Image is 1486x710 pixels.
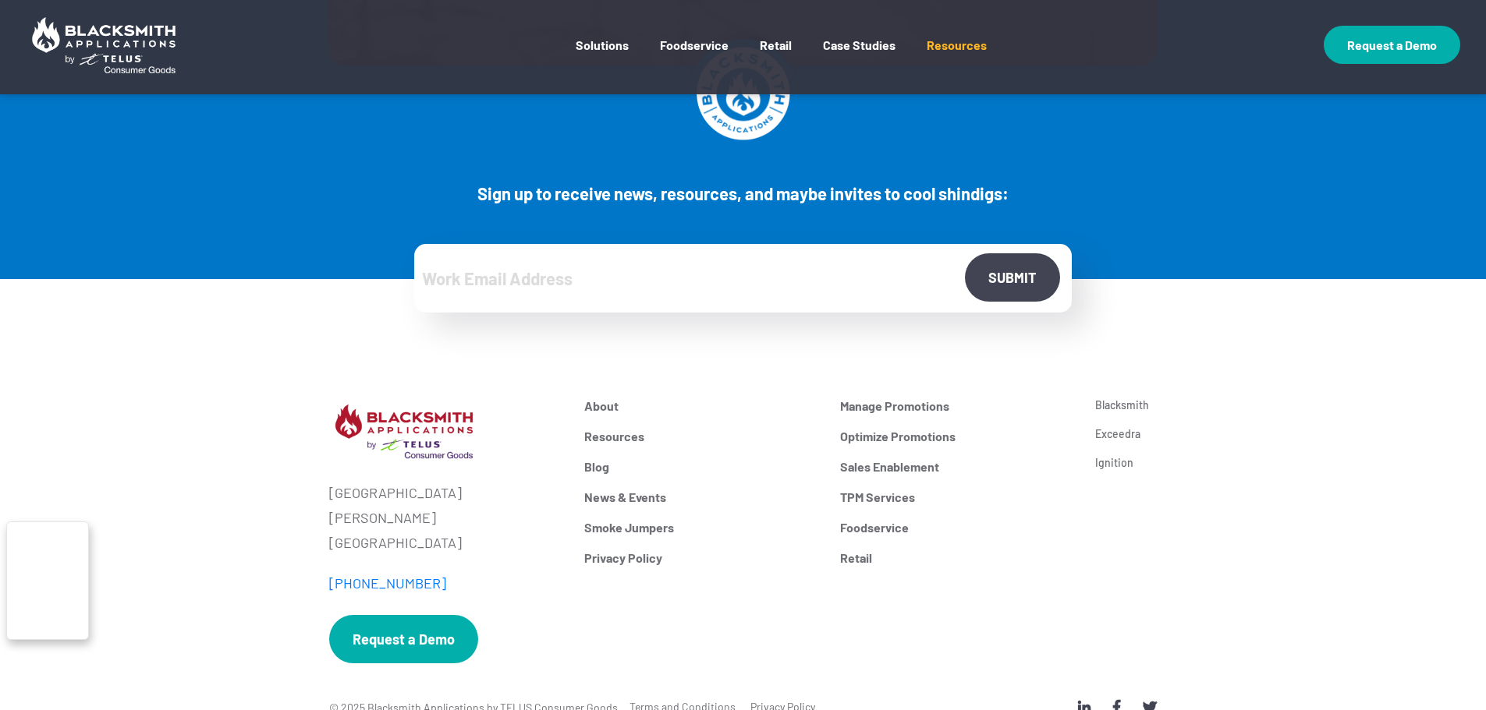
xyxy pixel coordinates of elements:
[965,253,1060,302] input: SUBMIT
[840,489,1073,504] a: TPM Services
[1095,456,1242,469] a: Ignition
[840,398,1073,413] a: Manage Promotions
[823,37,896,76] a: Case Studies
[414,183,1072,203] p: Sign up to receive news, resources, and maybe invites to cool shindigs:
[927,37,987,76] a: Resources
[1095,427,1242,440] a: Exceedra
[840,550,1073,565] a: Retail
[584,398,817,413] a: About
[1095,398,1242,412] a: Blacksmith
[26,11,182,79] img: Blacksmith Applications by TELUS Consumer Goods
[329,615,478,663] a: Request a Demo
[584,489,817,504] a: News & Events
[1324,26,1460,64] a: Request a Demo
[576,37,629,76] a: Solutions
[329,480,562,555] p: [GEOGRAPHIC_DATA] [PERSON_NAME][GEOGRAPHIC_DATA]
[584,429,817,443] a: Resources
[329,574,446,592] a: [PHONE_NUMBER]
[840,429,1073,443] a: Optimize Promotions
[840,459,1073,474] a: Sales Enablement
[414,244,1072,313] input: Work Email Address
[584,520,817,535] a: Smoke Jumpers
[840,520,1073,535] a: Foodservice
[660,37,729,76] a: Foodservice
[760,37,792,76] a: Retail
[584,550,817,565] a: Privacy Policy
[584,459,817,474] a: Blog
